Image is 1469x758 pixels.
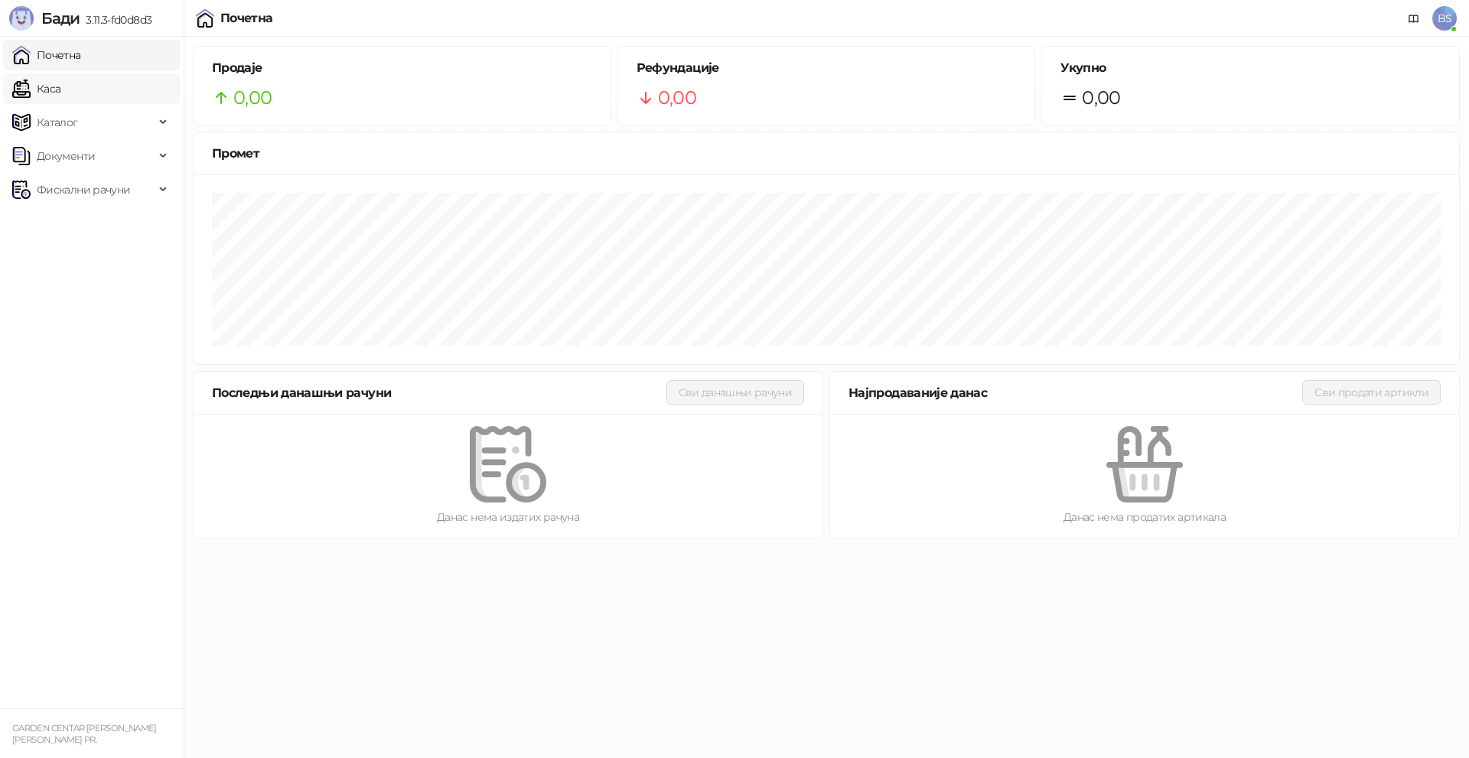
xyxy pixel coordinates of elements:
[12,723,157,745] small: GARDEN CENTAR [PERSON_NAME] [PERSON_NAME] PR.
[637,59,1017,77] h5: Рефундације
[666,380,804,405] button: Сви данашњи рачуни
[1432,6,1457,31] span: BS
[218,509,798,525] div: Данас нема издатих рачуна
[37,141,95,171] span: Документи
[220,12,273,24] div: Почетна
[80,13,151,27] span: 3.11.3-fd0d8d3
[1082,83,1120,112] span: 0,00
[41,9,80,28] span: Бади
[233,83,272,112] span: 0,00
[12,40,81,70] a: Почетна
[212,383,666,402] div: Последњи данашњи рачуни
[658,83,696,112] span: 0,00
[37,107,78,138] span: Каталог
[37,174,130,205] span: Фискални рачуни
[849,383,1302,402] div: Најпродаваније данас
[9,6,34,31] img: Logo
[1302,380,1441,405] button: Сви продати артикли
[212,144,1441,163] div: Промет
[12,73,60,104] a: Каса
[212,59,592,77] h5: Продаје
[1060,59,1441,77] h5: Укупно
[855,509,1435,525] div: Данас нема продатих артикала
[1402,6,1426,31] a: Документација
